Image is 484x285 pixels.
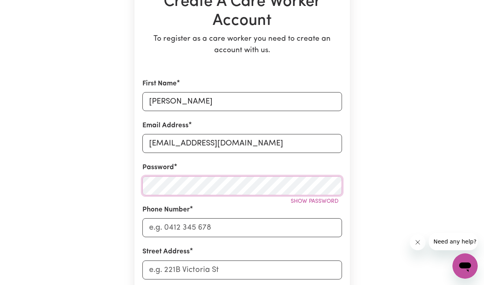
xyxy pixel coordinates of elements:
[142,92,342,111] input: e.g. Daniela
[291,198,338,204] span: Show password
[142,218,342,237] input: e.g. 0412 345 678
[142,205,190,215] label: Phone Number
[429,233,478,250] iframe: Message from company
[142,134,342,153] input: e.g. daniela.d88@gmail.com
[142,79,177,89] label: First Name
[142,260,342,279] input: e.g. 221B Victoria St
[287,195,342,208] button: Show password
[142,121,189,131] label: Email Address
[142,162,174,173] label: Password
[142,34,342,57] p: To register as a care worker you need to create an account with us.
[410,234,426,250] iframe: Close message
[452,253,478,279] iframe: Button to launch messaging window
[142,247,190,257] label: Street Address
